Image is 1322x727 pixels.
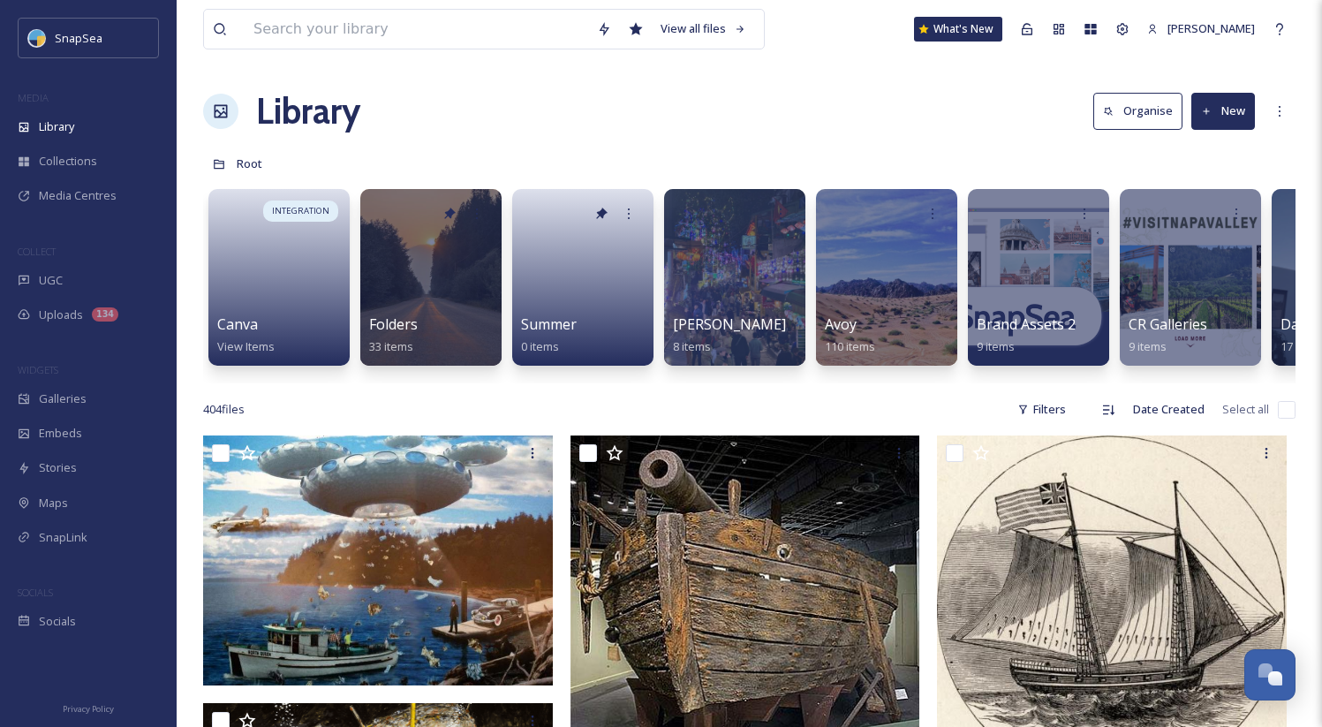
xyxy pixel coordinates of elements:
span: 0 items [521,338,559,354]
span: Maps [39,495,68,511]
span: 110 items [825,338,875,354]
button: Open Chat [1244,649,1296,700]
span: MEDIA [18,91,49,104]
a: Brand Assets 29 items [977,316,1076,354]
span: Embeds [39,425,82,442]
a: [PERSON_NAME]8 items [673,316,786,354]
span: Galleries [39,390,87,407]
span: INTEGRATION [272,205,329,217]
span: Collections [39,153,97,170]
span: SnapSea [55,30,102,46]
img: test rename.jpg [203,435,553,685]
a: [PERSON_NAME] [1138,11,1264,46]
a: Summer0 items [521,316,577,354]
span: Avoy [825,314,857,334]
a: Privacy Policy [63,697,114,718]
span: CR Galleries [1129,314,1207,334]
span: Stories [39,459,77,476]
input: Search your library [245,10,588,49]
span: Canva [217,314,258,334]
span: Summer [521,314,577,334]
span: UGC [39,272,63,289]
span: 9 items [977,338,1015,354]
span: Media Centres [39,187,117,204]
span: Brand Assets 2 [977,314,1076,334]
div: Date Created [1124,392,1213,427]
a: Avoy110 items [825,316,875,354]
a: What's New [914,17,1002,42]
span: Folders [369,314,418,334]
img: snapsea-logo.png [28,29,46,47]
span: Privacy Policy [63,703,114,715]
span: Select all [1222,401,1269,418]
button: Organise [1093,93,1182,129]
span: 404 file s [203,401,245,418]
span: Uploads [39,307,83,323]
span: SnapLink [39,529,87,546]
span: 9 items [1129,338,1167,354]
span: WIDGETS [18,363,58,376]
span: View Items [217,338,275,354]
button: New [1191,93,1255,129]
div: 134 [92,307,118,322]
span: 8 items [673,338,711,354]
a: Root [237,153,262,174]
a: Library [256,85,360,138]
a: View all files [652,11,755,46]
span: Socials [39,613,76,630]
a: Folders33 items [369,316,418,354]
span: Library [39,118,74,135]
a: CR Galleries9 items [1129,316,1207,354]
span: [PERSON_NAME] [673,314,786,334]
span: COLLECT [18,245,56,258]
span: 33 items [369,338,413,354]
span: Root [237,155,262,171]
a: Organise [1093,93,1191,129]
a: INTEGRATIONCanvaView Items [203,180,355,366]
span: [PERSON_NAME] [1167,20,1255,36]
div: Filters [1008,392,1075,427]
span: SOCIALS [18,586,53,599]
